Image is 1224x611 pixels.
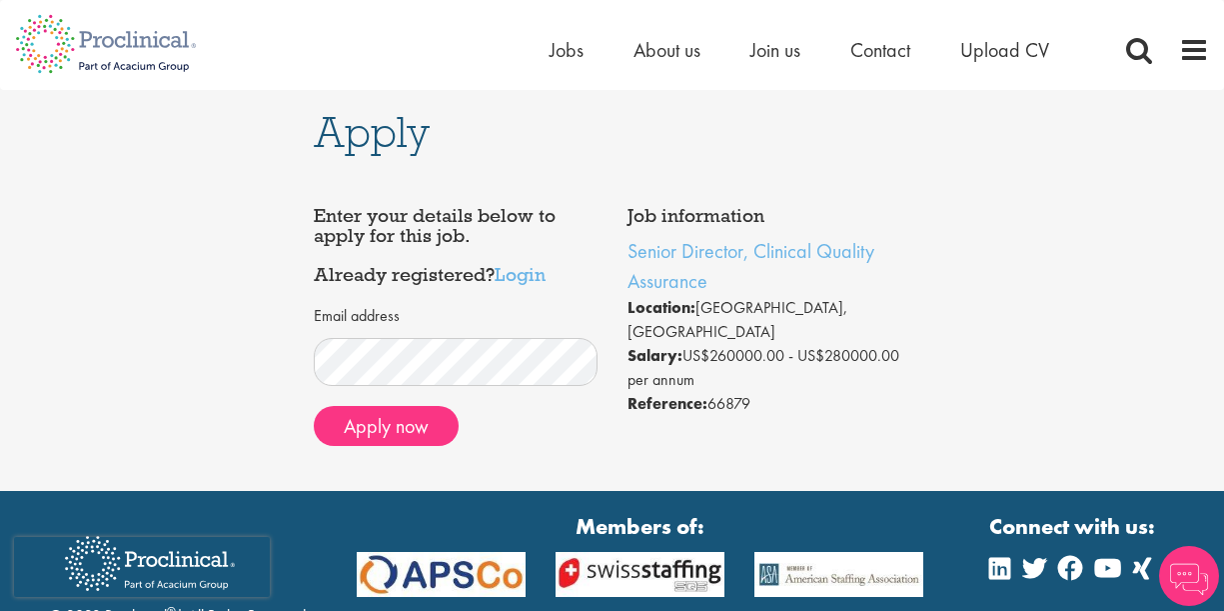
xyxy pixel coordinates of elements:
strong: Members of: [357,511,924,542]
button: Apply now [314,406,459,446]
a: Join us [750,37,800,63]
img: APSCo [739,552,938,597]
li: US$260000.00 - US$280000.00 per annum [627,344,911,392]
img: APSCo [541,552,739,597]
strong: Salary: [627,345,682,366]
a: Upload CV [960,37,1049,63]
h4: Job information [627,206,911,226]
img: Proclinical Recruitment [50,522,250,605]
a: About us [633,37,700,63]
img: Chatbot [1159,546,1219,606]
a: Contact [850,37,910,63]
a: Jobs [550,37,584,63]
img: APSCo [342,552,541,597]
li: 66879 [627,392,911,416]
h4: Enter your details below to apply for this job. Already registered? [314,206,598,285]
label: Email address [314,305,400,328]
a: Senior Director, Clinical Quality Assurance [627,238,874,294]
strong: Connect with us: [989,511,1159,542]
iframe: reCAPTCHA [14,537,270,597]
li: [GEOGRAPHIC_DATA], [GEOGRAPHIC_DATA] [627,296,911,344]
strong: Location: [627,297,695,318]
span: Apply [314,105,430,159]
strong: Reference: [627,393,707,414]
a: Login [495,262,546,286]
